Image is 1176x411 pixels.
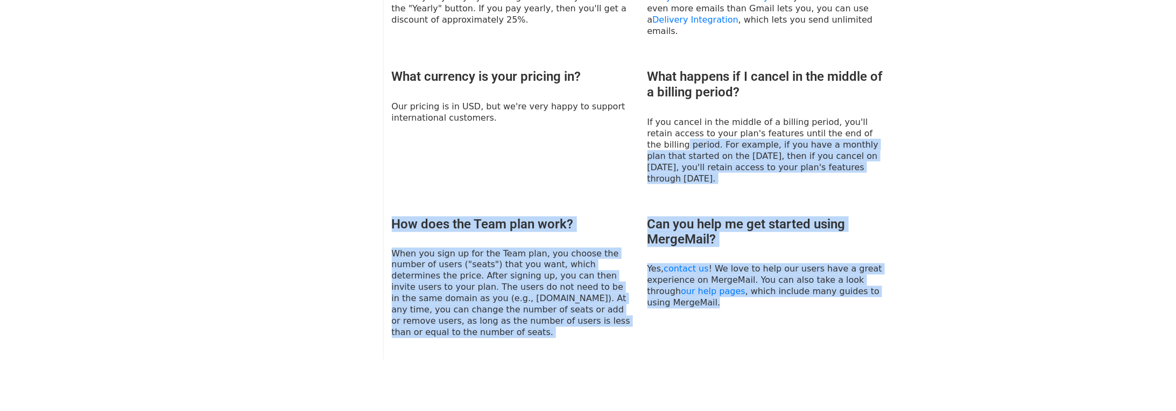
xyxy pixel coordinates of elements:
p: When you sign up for the Team plan, you choose the number of users ("seats") that you want, which... [392,248,631,338]
p: Yes, ! We love to help our users have a great experience on MergeMail. You can also take a look t... [647,263,887,309]
h3: Can you help me get started using MergeMail? [647,217,887,248]
h3: What currency is your pricing in? [392,69,631,85]
a: Delivery Integration [652,15,738,25]
iframe: Chat Widget [1122,359,1176,411]
h3: How does the Team plan work? [392,217,631,232]
p: Our pricing is in USD, but we're very happy to support international customers. [392,101,631,123]
p: If you cancel in the middle of a billing period, you'll retain access to your plan's features unt... [647,116,887,184]
a: our help pages [681,287,745,297]
a: contact us [664,264,708,274]
h3: What happens if I cancel in the middle of a billing period? [647,69,887,100]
